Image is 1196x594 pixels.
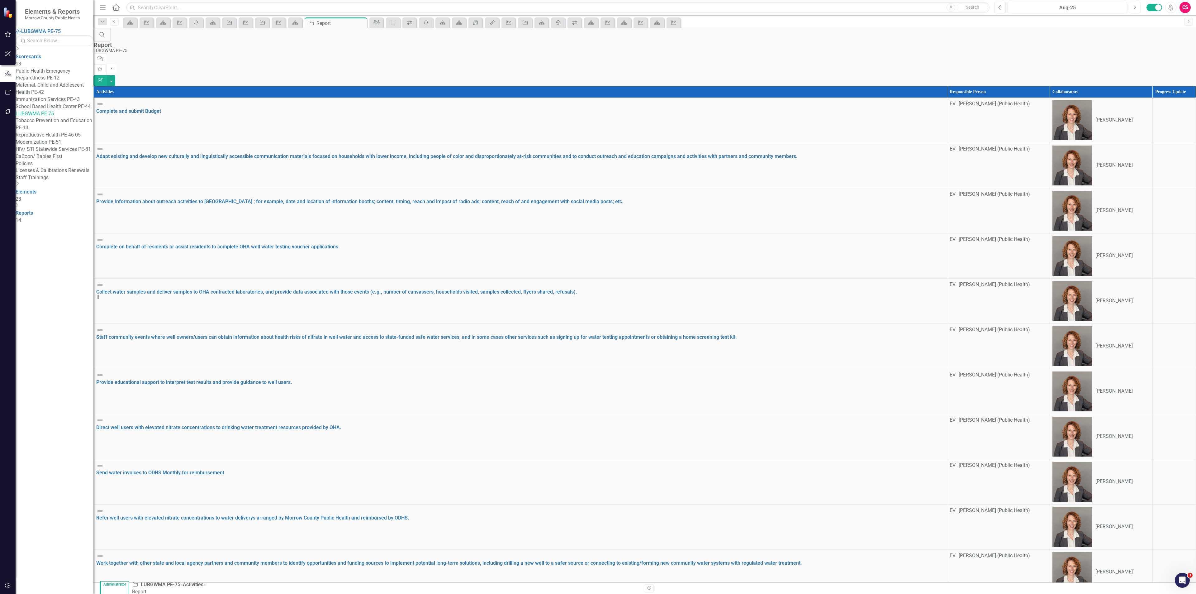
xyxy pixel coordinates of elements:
img: Robin Canaday [1052,236,1092,276]
div: EV [950,100,956,108]
td: Double-Click to Edit Right Click for Context Menu [94,323,947,369]
div: [PERSON_NAME] (Public Health) [959,191,1030,198]
a: Staff community events where well owners/users can obtain information about health risks of nitra... [96,334,737,340]
input: Search ClearPoint... [126,2,990,13]
td: Double-Click to Edit Right Click for Context Menu [94,459,947,504]
div: 13 [16,60,93,68]
img: Not Defined [96,417,104,424]
img: Not Defined [96,507,104,515]
a: Immunization Services PE-43 [16,96,93,103]
div: [PERSON_NAME] [1095,478,1133,485]
a: Send water invoices to ODHS Monthly for reimbursement [96,470,224,476]
div: 23 [16,196,93,203]
div: [PERSON_NAME] (Public Health) [959,462,1030,469]
a: Provide Information about outreach activities to [GEOGRAPHIC_DATA] ; for example, date and locati... [96,199,624,204]
a: Staff Trainings [16,174,93,181]
img: Robin Canaday [1052,146,1092,185]
td: Double-Click to Edit [947,459,1050,504]
td: Double-Click to Edit [947,98,1050,143]
img: Not Defined [96,552,104,560]
input: Search Below... [16,35,93,46]
td: Double-Click to Edit [1050,143,1153,188]
img: Not Defined [96,236,104,243]
div: Responsible Person [950,89,1047,95]
div: [PERSON_NAME] [1095,117,1133,124]
td: Double-Click to Edit [1050,233,1153,278]
td: Double-Click to Edit [1153,459,1196,504]
img: Not Defined [96,462,104,469]
button: CS [1179,2,1191,13]
td: Double-Click to Edit [1050,369,1153,414]
small: Morrow County Public Health [25,15,80,20]
img: Robin Canaday [1052,371,1092,411]
a: Licenses & Calibrations Renewals [16,167,93,174]
a: Reports [16,210,33,216]
a: Public Health Emergency Preparedness PE-12 [16,68,93,82]
a: LUBGWMA PE-75 [16,110,93,117]
a: CaCoon/ Babies First [16,153,93,160]
div: EV [950,371,956,379]
a: Direct well users with elevated nitrate concentrations to drinking water treatment resources prov... [96,424,341,430]
div: [PERSON_NAME] (Public Health) [959,281,1030,288]
a: HIV/ STI Statewide Services PE-81 [16,146,93,153]
a: Adapt existing and develop new culturally and linguistically accessible communication materials f... [96,153,798,159]
td: Double-Click to Edit Right Click for Context Menu [94,369,947,414]
span: 3 [1188,573,1193,578]
img: Not Defined [96,146,104,153]
a: Tobacco Prevention and Education PE-13 [16,117,93,132]
td: Double-Click to Edit Right Click for Context Menu [94,278,947,323]
td: Double-Click to Edit [947,323,1050,369]
div: EV [950,191,956,198]
a: Work together with other state and local agency partners and community members to identify opport... [96,560,802,566]
td: Double-Click to Edit [1050,459,1153,504]
img: Robin Canaday [1052,191,1092,231]
div: EV [950,507,956,514]
div: [PERSON_NAME] [1095,252,1133,259]
a: LUBGWMA PE-75 [16,28,61,34]
img: Not Defined [96,326,104,334]
div: Progress Update [1155,89,1193,95]
div: [PERSON_NAME] [1095,343,1133,350]
div: [PERSON_NAME] (Public Health) [959,236,1030,243]
a: School Based Health Center PE-44 [16,103,93,110]
a: Provide educational support to interpret test results and provide guidance to well users. [96,379,292,385]
td: Double-Click to Edit [947,278,1050,323]
td: Double-Click to Edit Right Click for Context Menu [94,188,947,233]
img: Not Defined [96,191,104,198]
div: [PERSON_NAME] [1095,162,1133,169]
img: Robin Canaday [1052,507,1092,547]
div: EV [950,326,956,333]
div: [PERSON_NAME] (Public Health) [959,417,1030,424]
div: [PERSON_NAME] [1095,568,1133,576]
td: Double-Click to Edit [1050,188,1153,233]
button: Aug-25 [1008,2,1127,13]
td: Double-Click to Edit [1153,98,1196,143]
td: Double-Click to Edit Right Click for Context Menu [94,143,947,188]
img: Not Defined [96,281,104,289]
td: Double-Click to Edit [1050,504,1153,549]
a: Policies [16,160,93,167]
img: Robin Canaday [1052,462,1092,502]
div: [PERSON_NAME] [1095,523,1133,530]
td: Double-Click to Edit [947,369,1050,414]
a: Complete and submit Budget [96,108,161,114]
a: Collect water samples and deliver samples to OHA contracted laboratories, and provide data associ... [96,289,577,295]
img: Robin Canaday [1052,100,1092,140]
td: Double-Click to Edit Right Click for Context Menu [94,414,947,459]
div: Activities [96,89,944,95]
td: Double-Click to Edit [1153,323,1196,369]
a: Elements [16,189,36,195]
div: [PERSON_NAME] [1095,388,1133,395]
td: Double-Click to Edit [1050,278,1153,323]
td: Double-Click to Edit [947,188,1050,233]
td: Double-Click to Edit [1050,323,1153,369]
td: Double-Click to Edit [1153,188,1196,233]
div: [PERSON_NAME] (Public Health) [959,326,1030,333]
a: Scorecards [16,54,41,60]
td: Double-Click to Edit [947,414,1050,459]
div: [PERSON_NAME] [1095,297,1133,304]
td: Double-Click to Edit [1050,98,1153,143]
img: Robin Canaday [1052,417,1092,457]
div: [PERSON_NAME] [1095,433,1133,440]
